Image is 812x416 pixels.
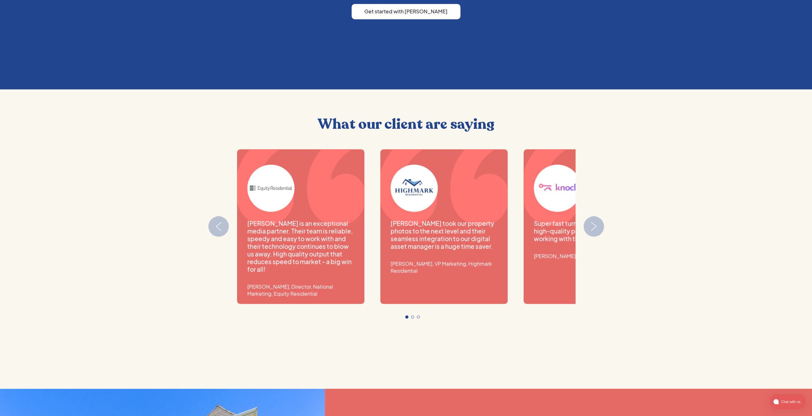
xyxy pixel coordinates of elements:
[352,4,460,19] a: Get started with [PERSON_NAME]
[778,398,802,405] span: Chat with us
[391,260,497,274] div: [PERSON_NAME], VP Marketing, Highmark Residential
[534,164,581,212] img: Knock Residential Client Logo
[584,216,604,237] button: Next slide
[585,222,602,231] img: Slider Next Button
[534,252,641,259] div: [PERSON_NAME], CEO of Knock
[284,115,529,134] h2: What our client are saying
[210,222,227,231] img: Slider Previous Button
[391,164,438,212] img: Oda Client- Highmark Residential
[247,283,354,297] div: [PERSON_NAME], Director, National Marketing, Equity Residential
[411,315,414,318] button: Go to slide 2
[417,315,420,318] button: Go to slide 3
[247,219,353,273] em: [PERSON_NAME] is an exceptional media partner. Their team is reliable, speedy and easy to work wi...
[770,394,806,409] button: atlas-launcher
[405,315,408,318] button: Go to slide 1
[208,216,229,237] button: Go to last slide
[364,8,448,15] div: Get started with [PERSON_NAME]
